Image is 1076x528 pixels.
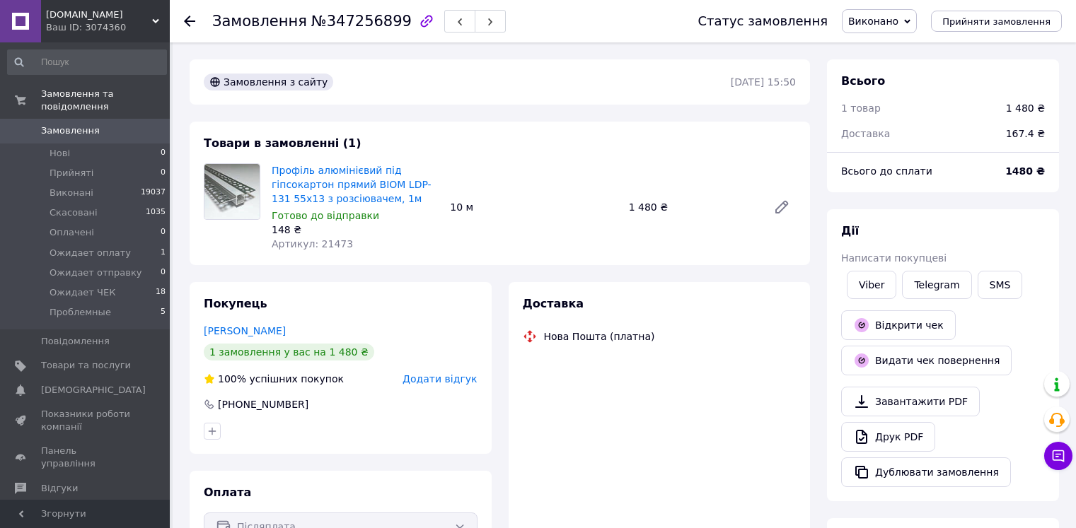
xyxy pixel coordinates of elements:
span: 0 [161,147,166,160]
div: 1 замовлення у вас на 1 480 ₴ [204,344,374,360]
a: [PERSON_NAME] [204,325,286,336]
b: 1480 ₴ [1005,165,1045,177]
span: Оплата [204,486,251,499]
span: Дії [841,224,859,237]
div: успішних покупок [204,372,344,386]
span: 1 товар [841,102,881,114]
span: 0 [161,167,166,180]
span: 0 [161,226,166,239]
span: 1035 [146,206,166,219]
div: 10 м [444,197,623,217]
span: 100% [218,373,246,385]
span: №347256899 [311,13,412,30]
a: Редагувати [768,193,796,221]
button: SMS [978,271,1023,299]
div: Замовлення з сайту [204,74,333,90]
span: Всього [841,74,885,88]
a: Viber [847,271,896,299]
button: Дублювати замовлення [841,457,1011,487]
span: Нові [50,147,70,160]
span: Доставка [523,297,584,310]
span: Покупець [204,297,267,310]
span: Відгуки [41,482,78,495]
span: Замовлення [41,124,100,137]
span: Товари та послуги [41,359,131,372]
span: Проблемные [50,306,111,319]
span: Показники роботи компанії [41,408,131,433]
span: Готово до відправки [272,210,379,221]
a: Відкрити чек [841,310,956,340]
div: 1 480 ₴ [1006,101,1045,115]
div: Повернутися назад [184,14,195,28]
a: Друк PDF [841,422,935,452]
span: 18 [156,286,166,299]
span: Товари в замовленні (1) [204,136,361,150]
input: Пошук [7,49,167,75]
span: Замовлення [212,13,307,30]
span: Скасовані [50,206,98,219]
span: Доставка [841,128,890,139]
time: [DATE] 15:50 [731,76,796,88]
span: Spectools.top [46,8,152,21]
span: Написати покупцеві [841,252,947,264]
span: Ожидает отправку [50,266,142,279]
span: Панель управління [41,445,131,470]
span: Виконано [848,16,898,27]
span: Виконані [50,187,93,199]
span: Ожидает оплату [50,247,131,259]
div: 148 ₴ [272,223,439,237]
div: Нова Пошта (платна) [540,329,659,344]
span: Додати відгук [403,373,477,385]
span: [DEMOGRAPHIC_DATA] [41,384,146,397]
div: [PHONE_NUMBER] [216,397,310,411]
span: 0 [161,266,166,279]
span: Прийняті [50,167,93,180]
div: 167.4 ₴ [997,118,1053,149]
span: Прийняти замовлення [942,16,1051,27]
div: Статус замовлення [698,14,828,28]
span: 5 [161,306,166,319]
span: Ожидает ЧЕК [50,286,115,299]
button: Прийняти замовлення [931,11,1062,32]
span: Замовлення та повідомлення [41,88,170,113]
a: Профіль алюмінієвий під гіпсокартон прямий BIOM LDP-131 55х13 з розсіювачем, 1м [272,165,432,204]
img: Профіль алюмінієвий під гіпсокартон прямий BIOM LDP-131 55х13 з розсіювачем, 1м [204,164,260,219]
span: Артикул: 21473 [272,238,353,250]
button: Видати чек повернення [841,346,1012,375]
span: Повідомлення [41,335,110,348]
div: Ваш ID: 3074360 [46,21,170,34]
span: Оплачені [50,226,94,239]
span: Всього до сплати [841,165,932,177]
div: 1 480 ₴ [623,197,762,217]
span: 19037 [141,187,166,199]
a: Telegram [902,271,971,299]
a: Завантажити PDF [841,387,980,416]
span: 1 [161,247,166,259]
button: Чат з покупцем [1044,442,1072,470]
